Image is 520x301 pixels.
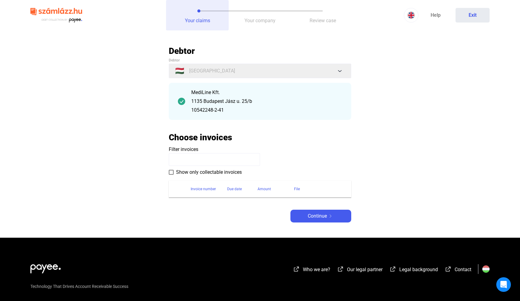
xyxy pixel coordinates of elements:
div: Due date [227,185,258,193]
span: Filter invoices [169,146,198,152]
img: external-link-white [337,266,344,272]
img: external-link-white [445,266,452,272]
div: Invoice number [191,185,216,193]
a: external-link-whiteWho we are? [293,268,330,273]
img: external-link-white [293,266,300,272]
span: [GEOGRAPHIC_DATA] [189,67,235,75]
button: Continuearrow-right-white [290,210,351,222]
a: external-link-whiteOur legal partner [337,268,383,273]
span: Your claims [185,18,210,23]
a: external-link-whiteLegal background [389,268,438,273]
div: File [294,185,344,193]
span: Review case [310,18,336,23]
button: 🇭🇺[GEOGRAPHIC_DATA] [169,64,351,78]
h2: Choose invoices [169,132,232,143]
img: arrow-right-white [327,215,334,218]
a: external-link-whiteContact [445,268,471,273]
div: Due date [227,185,242,193]
span: Show only collectable invoices [176,169,242,176]
div: Open Intercom Messenger [496,277,511,292]
img: EN [407,12,415,19]
div: File [294,185,300,193]
span: Contact [455,267,471,272]
div: MediLine Kft. [191,89,342,96]
img: checkmark-darker-green-circle [178,98,185,105]
div: Amount [258,185,294,193]
span: Your company [244,18,276,23]
img: white-payee-white-dot.svg [30,261,61,273]
span: Our legal partner [347,267,383,272]
img: HU.svg [482,265,490,273]
span: Legal background [399,267,438,272]
img: szamlazzhu-logo [30,5,82,25]
button: EN [404,8,418,23]
div: Invoice number [191,185,227,193]
a: Help [418,8,452,23]
div: 1135 Budapest Jász u. 25/b [191,98,342,105]
div: 10542248-2-41 [191,107,342,114]
span: 🇭🇺 [175,67,184,75]
span: Continue [308,212,327,220]
div: Amount [258,185,271,193]
span: Who we are? [303,267,330,272]
img: external-link-white [389,266,397,272]
span: Debtor [169,58,180,62]
button: Exit [456,8,490,23]
h2: Debtor [169,46,351,56]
